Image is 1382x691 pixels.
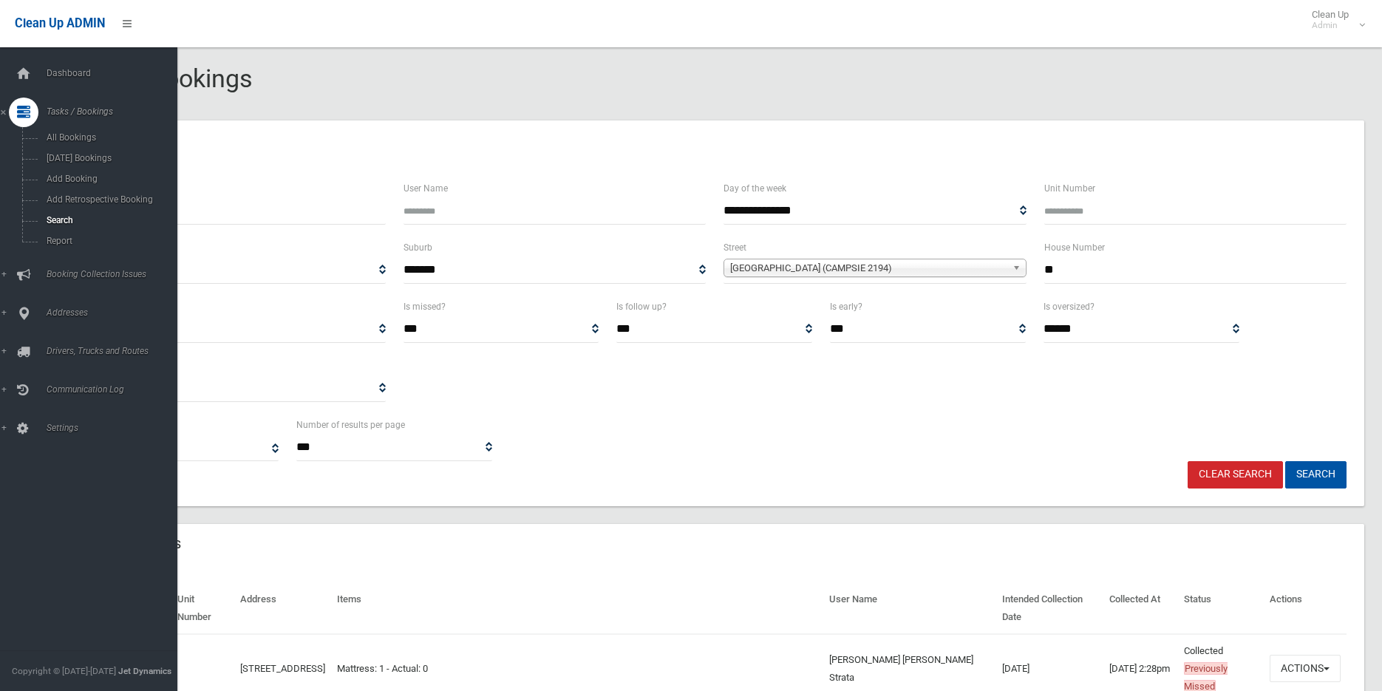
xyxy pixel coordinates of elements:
[823,583,995,634] th: User Name
[730,259,1007,277] span: [GEOGRAPHIC_DATA] (CAMPSIE 2194)
[996,583,1103,634] th: Intended Collection Date
[404,180,448,197] label: User Name
[42,106,188,117] span: Tasks / Bookings
[42,132,176,143] span: All Bookings
[1044,299,1095,315] label: Is oversized?
[331,583,823,634] th: Items
[1188,461,1283,489] a: Clear Search
[42,307,188,318] span: Addresses
[404,239,432,256] label: Suburb
[240,663,325,674] a: [STREET_ADDRESS]
[1178,583,1264,634] th: Status
[42,346,188,356] span: Drivers, Trucks and Routes
[42,215,176,225] span: Search
[724,180,786,197] label: Day of the week
[118,666,171,676] strong: Jet Dynamics
[404,299,446,315] label: Is missed?
[830,299,862,315] label: Is early?
[724,239,746,256] label: Street
[234,583,331,634] th: Address
[42,68,188,78] span: Dashboard
[15,16,105,30] span: Clean Up ADMIN
[1044,239,1105,256] label: House Number
[1270,655,1341,682] button: Actions
[42,236,176,246] span: Report
[1285,461,1347,489] button: Search
[42,174,176,184] span: Add Booking
[42,269,188,279] span: Booking Collection Issues
[296,417,405,433] label: Number of results per page
[42,153,176,163] span: [DATE] Bookings
[1264,583,1347,634] th: Actions
[616,299,667,315] label: Is follow up?
[42,384,188,395] span: Communication Log
[1103,583,1178,634] th: Collected At
[1044,180,1095,197] label: Unit Number
[12,666,116,676] span: Copyright © [DATE]-[DATE]
[171,583,234,634] th: Unit Number
[42,423,188,433] span: Settings
[1312,20,1349,31] small: Admin
[1304,9,1364,31] span: Clean Up
[42,194,176,205] span: Add Retrospective Booking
